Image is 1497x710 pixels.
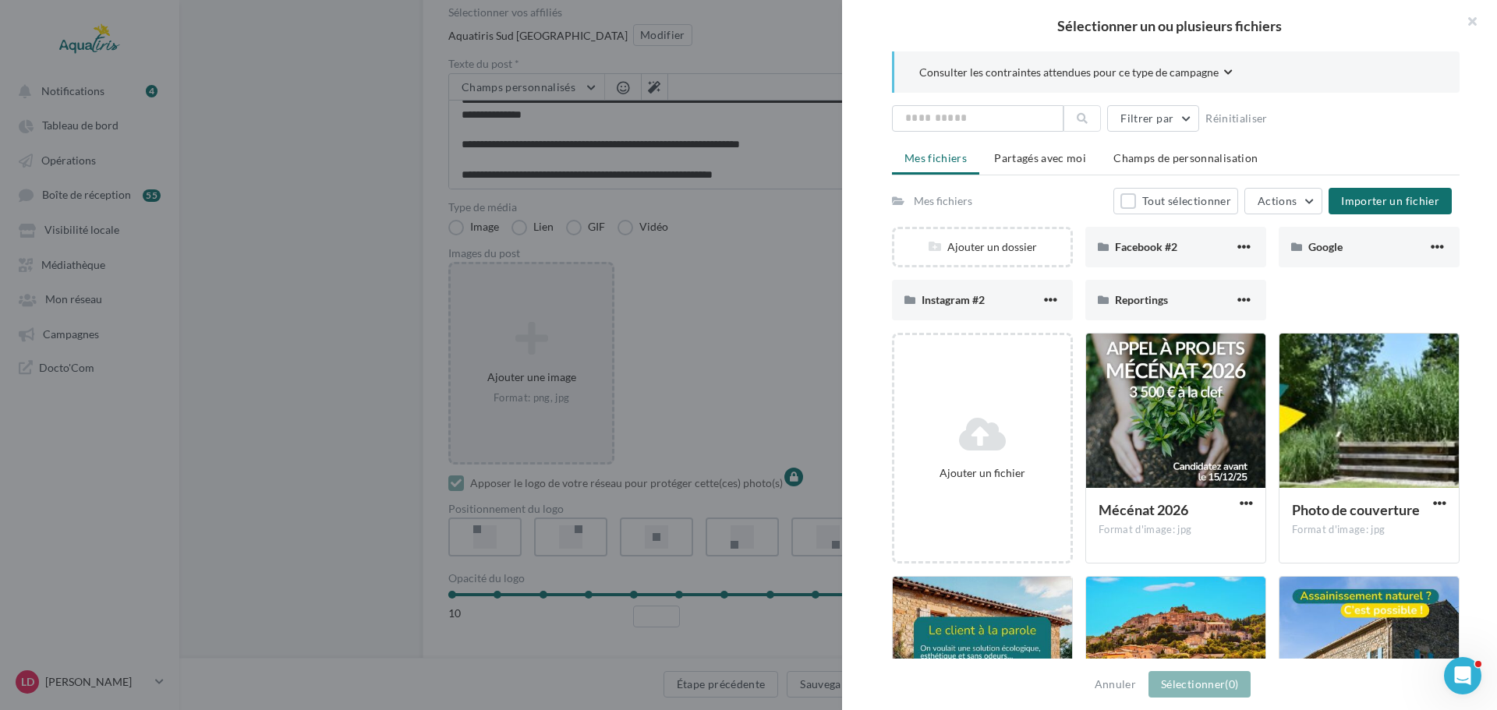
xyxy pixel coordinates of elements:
button: Importer un fichier [1329,188,1452,214]
div: Format d'image: jpg [1292,523,1446,537]
button: Réinitialiser [1199,109,1274,128]
button: Annuler [1088,675,1142,694]
div: Format d'image: jpg [1099,523,1253,537]
button: Sélectionner(0) [1148,671,1251,698]
div: Ajouter un fichier [901,465,1064,481]
iframe: Intercom live chat [1444,657,1481,694]
span: Instagram #2 [922,293,985,306]
span: Mécénat 2026 [1099,501,1188,518]
span: Partagés avec moi [994,151,1086,164]
span: Photo de couverture [1292,501,1420,518]
button: Filtrer par [1107,105,1199,132]
div: Mes fichiers [914,193,972,209]
span: Champs de personnalisation [1113,151,1258,164]
span: Google [1308,240,1343,253]
span: Facebook #2 [1115,240,1177,253]
div: Ajouter un dossier [894,239,1071,255]
span: Mes fichiers [904,151,967,164]
button: Tout sélectionner [1113,188,1238,214]
h2: Sélectionner un ou plusieurs fichiers [867,19,1472,33]
span: Actions [1258,194,1297,207]
span: Consulter les contraintes attendues pour ce type de campagne [919,65,1219,80]
span: Reportings [1115,293,1168,306]
button: Actions [1244,188,1322,214]
span: (0) [1225,677,1238,691]
button: Consulter les contraintes attendues pour ce type de campagne [919,64,1233,83]
span: Importer un fichier [1341,194,1439,207]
